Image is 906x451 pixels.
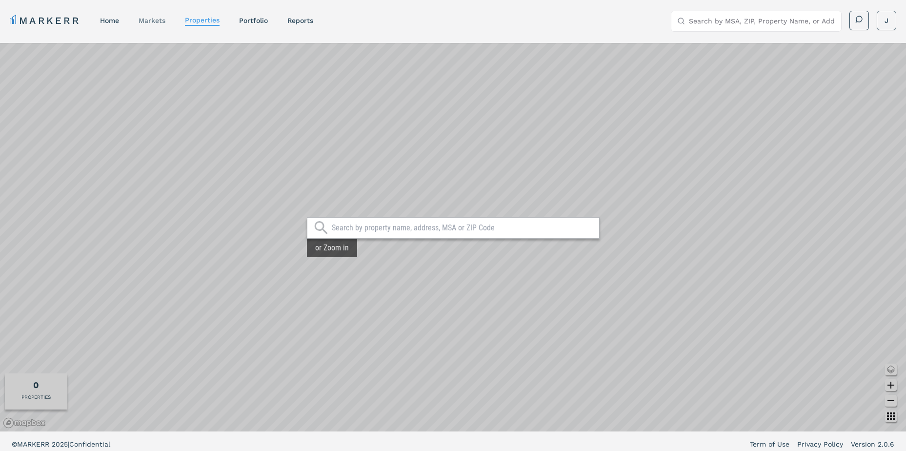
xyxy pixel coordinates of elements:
a: reports [287,17,313,24]
a: properties [185,16,220,24]
a: markets [139,17,165,24]
a: Term of Use [750,439,789,449]
button: Change style map button [885,364,897,375]
span: © [12,440,17,448]
button: J [877,11,896,30]
a: Mapbox logo [3,417,46,429]
button: Other options map button [885,410,897,422]
div: PROPERTIES [21,393,51,401]
span: MARKERR [17,440,52,448]
span: Confidential [69,440,110,448]
div: or Zoom in [307,239,357,257]
a: MARKERR [10,14,81,27]
a: Portfolio [239,17,268,24]
a: home [100,17,119,24]
span: J [885,16,888,25]
button: Zoom in map button [885,379,897,391]
input: Search by MSA, ZIP, Property Name, or Address [689,11,835,31]
input: Search by property name, address, MSA or ZIP Code [332,223,594,233]
button: Zoom out map button [885,395,897,407]
div: Total of properties [33,378,39,391]
span: 2025 | [52,440,69,448]
a: Privacy Policy [797,439,843,449]
a: Version 2.0.6 [851,439,894,449]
